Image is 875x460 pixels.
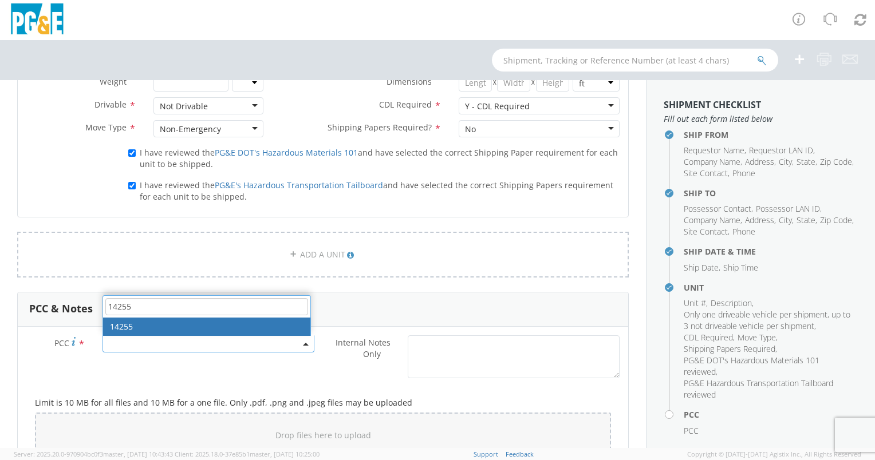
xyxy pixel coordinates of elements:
span: Ship Date [684,262,719,273]
h4: PCC [684,410,858,419]
span: Zip Code [820,156,852,167]
span: Server: 2025.20.0-970904bc0f3 [14,450,173,458]
span: State [797,215,815,225]
span: I have reviewed the and have selected the correct Shipping Paper requirement for each unit to be ... [140,147,618,169]
li: 14255 [103,318,310,336]
h5: Limit is 10 MB for all files and 10 MB for a one file. Only .pdf, .png and .jpeg files may be upl... [35,398,611,407]
a: PG&E's Hazardous Transportation Tailboard [215,180,383,191]
span: City [779,215,792,225]
div: Non-Emergency [160,124,221,135]
h4: Ship Date & Time [684,247,858,256]
input: Shipment, Tracking or Reference Number (at least 4 chars) [492,49,778,72]
input: Height [536,74,569,92]
div: No [465,124,476,135]
span: CDL Required [379,99,432,110]
span: Address [745,156,774,167]
span: master, [DATE] 10:25:00 [250,450,320,458]
span: PG&E Hazardous Transportation Tailboard reviewed [684,378,833,400]
span: Possessor LAN ID [756,203,820,214]
span: Phone [732,168,755,179]
h4: Ship To [684,189,858,197]
span: Ship Time [723,262,758,273]
li: , [684,156,742,168]
span: Description [711,298,752,308]
span: I have reviewed the and have selected the correct Shipping Papers requirement for each unit to be... [140,180,613,202]
span: Phone [732,226,755,237]
li: , [797,215,817,226]
li: , [797,156,817,168]
span: Drivable [94,99,127,110]
span: Fill out each form listed below [664,113,858,125]
li: , [684,309,855,332]
span: Dimensions [387,76,432,87]
span: X [492,74,498,92]
li: , [684,355,855,378]
li: , [684,215,742,226]
li: , [684,262,720,273]
span: Site Contact [684,168,728,179]
span: master, [DATE] 10:43:43 [103,450,173,458]
li: , [820,215,854,226]
span: State [797,156,815,167]
li: , [779,156,794,168]
span: Shipping Papers Required? [328,122,432,133]
li: , [749,145,815,156]
span: CDL Required [684,332,733,343]
input: I have reviewed thePG&E DOT's Hazardous Materials 101and have selected the correct Shipping Paper... [128,149,136,157]
li: , [745,215,776,226]
span: Only one driveable vehicle per shipment, up to 3 not driveable vehicle per shipment [684,309,850,331]
div: Y - CDL Required [465,101,530,112]
span: Possessor Contact [684,203,751,214]
span: PG&E DOT's Hazardous Materials 101 reviewed [684,355,819,377]
span: Requestor LAN ID [749,145,813,156]
strong: Shipment Checklist [664,98,761,111]
span: Move Type [738,332,776,343]
span: Drop files here to upload [275,430,371,441]
input: I have reviewed thePG&E's Hazardous Transportation Tailboardand have selected the correct Shippin... [128,182,136,189]
h3: PCC & Notes [29,303,93,315]
span: Internal Notes Only [336,337,391,359]
li: , [756,203,822,215]
span: Site Contact [684,226,728,237]
img: pge-logo-06675f144f4cfa6a6814.png [9,3,66,37]
span: X [530,74,536,92]
li: , [684,145,746,156]
li: , [820,156,854,168]
span: Requestor Name [684,145,744,156]
span: City [779,156,792,167]
li: , [684,298,708,309]
span: PCC [54,338,69,348]
span: Address [745,215,774,225]
span: Move Type [85,122,127,133]
li: , [711,298,754,309]
li: , [684,226,730,237]
li: , [684,343,777,355]
span: Client: 2025.18.0-37e85b1 [175,450,320,458]
h4: Unit [684,283,858,292]
li: , [779,215,794,226]
span: Shipping Papers Required [684,343,775,354]
h4: Ship From [684,130,858,139]
a: Feedback [506,450,534,458]
span: Weight [100,76,127,87]
span: PCC [684,425,699,436]
a: Support [474,450,498,458]
a: ADD A UNIT [17,232,629,277]
span: Unit # [684,298,706,308]
li: , [684,332,735,343]
input: Width [497,74,530,92]
li: , [745,156,776,168]
span: Company Name [684,215,740,225]
span: Company Name [684,156,740,167]
span: Copyright © [DATE]-[DATE] Agistix Inc., All Rights Reserved [687,450,861,459]
span: Zip Code [820,215,852,225]
li: , [684,203,753,215]
a: PG&E DOT's Hazardous Materials 101 [215,147,358,158]
li: , [738,332,778,343]
div: Not Drivable [160,101,208,112]
input: Length [459,74,492,92]
li: , [684,168,730,179]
